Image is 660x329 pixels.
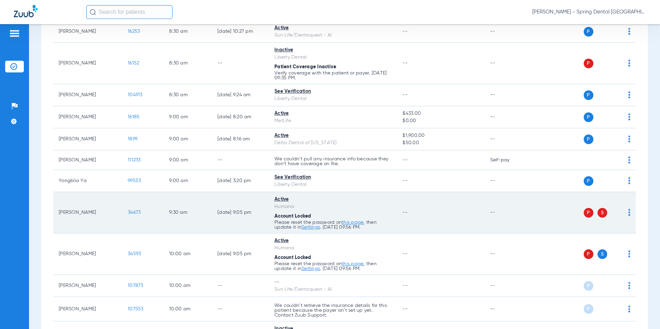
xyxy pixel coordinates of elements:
[628,157,630,163] img: group-dot-blue.svg
[485,170,531,192] td: --
[274,110,391,117] div: Active
[485,84,531,106] td: --
[274,132,391,139] div: Active
[164,233,212,275] td: 10:00 AM
[628,136,630,142] img: group-dot-blue.svg
[274,157,391,166] p: We couldn’t pull any insurance info because they don’t have coverage on file.
[212,233,269,275] td: [DATE] 9:05 PM
[598,249,607,259] span: S
[274,88,391,95] div: See Verification
[128,251,141,256] span: 34593
[584,90,593,100] span: P
[584,112,593,122] span: P
[212,275,269,297] td: --
[128,307,144,311] span: 107553
[402,178,408,183] span: --
[402,210,408,215] span: --
[584,134,593,144] span: P
[301,266,320,271] a: Settings
[212,21,269,43] td: [DATE] 10:27 PM
[342,261,363,266] a: this page
[128,61,139,66] span: 16152
[402,92,408,97] span: --
[485,297,531,321] td: --
[128,178,141,183] span: 99553
[485,21,531,43] td: --
[402,139,479,147] span: $50.00
[342,220,363,225] a: this page
[164,150,212,170] td: 9:00 AM
[274,71,391,80] p: Verify coverage with the patient or payer. [DATE] 09:35 PM.
[164,21,212,43] td: 8:30 AM
[628,113,630,120] img: group-dot-blue.svg
[584,176,593,186] span: P
[584,249,593,259] span: P
[164,192,212,233] td: 9:30 AM
[402,307,408,311] span: --
[485,275,531,297] td: --
[274,220,391,230] p: Please reset the password on , then update it in . [DATE] 09:56 PM.
[164,297,212,321] td: 10:00 AM
[274,214,311,219] span: Account Locked
[485,128,531,150] td: --
[402,29,408,34] span: --
[274,174,391,181] div: See Verification
[164,43,212,84] td: 8:30 AM
[212,150,269,170] td: --
[128,114,139,119] span: 16185
[274,279,391,286] div: --
[402,61,408,66] span: --
[628,250,630,257] img: group-dot-blue.svg
[625,296,660,329] iframe: Chat Widget
[274,255,311,260] span: Account Locked
[628,91,630,98] img: group-dot-blue.svg
[274,95,391,102] div: Liberty Dental
[274,261,391,271] p: Please reset the password on , then update it in . [DATE] 09:56 PM.
[212,43,269,84] td: --
[598,208,607,218] span: S
[128,92,143,97] span: 104913
[274,286,391,293] div: Sun Life/Dentaquest - AI
[628,60,630,67] img: group-dot-blue.svg
[274,245,391,252] div: Humana
[53,21,122,43] td: [PERSON_NAME]
[53,192,122,233] td: [PERSON_NAME]
[628,209,630,216] img: group-dot-blue.svg
[53,275,122,297] td: [PERSON_NAME]
[128,210,140,215] span: 34673
[584,281,593,291] span: P
[402,158,408,162] span: --
[164,170,212,192] td: 9:00 AM
[212,106,269,128] td: [DATE] 8:20 AM
[274,139,391,147] div: Delta Dental of [US_STATE]
[128,158,141,162] span: 111233
[274,196,391,203] div: Active
[485,233,531,275] td: --
[628,177,630,184] img: group-dot-blue.svg
[274,24,391,32] div: Active
[274,237,391,245] div: Active
[402,132,479,139] span: $1,900.00
[164,84,212,106] td: 8:30 AM
[164,275,212,297] td: 10:00 AM
[584,208,593,218] span: P
[53,106,122,128] td: [PERSON_NAME]
[53,43,122,84] td: [PERSON_NAME]
[584,304,593,314] span: P
[9,29,20,38] img: hamburger-icon
[532,9,646,16] span: [PERSON_NAME] - Spring Dental [GEOGRAPHIC_DATA]
[53,128,122,150] td: [PERSON_NAME]
[485,43,531,84] td: --
[90,9,96,15] img: Search Icon
[628,28,630,35] img: group-dot-blue.svg
[53,297,122,321] td: [PERSON_NAME]
[301,225,320,230] a: Settings
[584,27,593,37] span: P
[212,170,269,192] td: [DATE] 3:20 PM
[128,137,137,141] span: 1899
[53,150,122,170] td: [PERSON_NAME]
[128,29,140,34] span: 16253
[212,192,269,233] td: [DATE] 9:05 PM
[53,84,122,106] td: [PERSON_NAME]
